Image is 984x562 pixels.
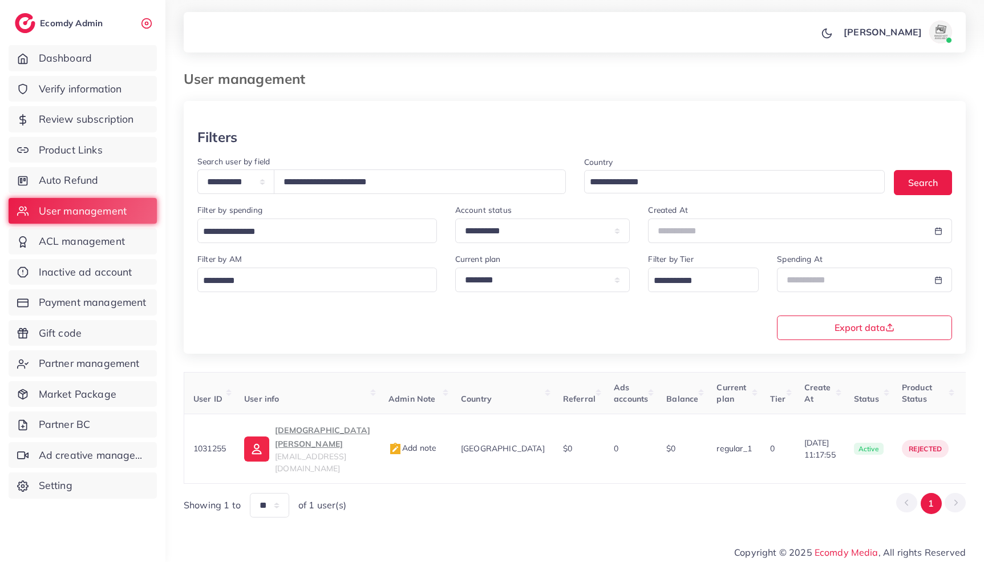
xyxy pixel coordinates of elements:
[878,545,966,559] span: , All rights Reserved
[586,173,870,191] input: Search for option
[777,316,952,340] button: Export data
[9,137,157,163] a: Product Links
[39,387,116,402] span: Market Package
[39,326,82,341] span: Gift code
[666,443,675,454] span: $0
[9,381,157,407] a: Market Package
[39,51,92,66] span: Dashboard
[9,259,157,285] a: Inactive ad account
[844,25,922,39] p: [PERSON_NAME]
[39,143,103,157] span: Product Links
[275,451,346,473] span: [EMAIL_ADDRESS][DOMAIN_NAME]
[15,13,35,33] img: logo
[9,76,157,102] a: Verify information
[455,204,512,216] label: Account status
[902,382,932,404] span: Product Status
[894,170,952,195] button: Search
[244,436,269,462] img: ic-user-info.36bf1079.svg
[39,173,99,188] span: Auto Refund
[563,443,572,454] span: $0
[9,167,157,193] a: Auto Refund
[614,382,648,404] span: Ads accounts
[921,493,942,514] button: Go to page 1
[804,382,831,404] span: Create At
[9,228,157,254] a: ACL management
[199,272,422,290] input: Search for option
[275,423,370,451] p: [DEMOGRAPHIC_DATA][PERSON_NAME]
[39,448,148,463] span: Ad creative management
[9,106,157,132] a: Review subscription
[193,443,226,454] span: 1031255
[184,499,241,512] span: Showing 1 to
[9,350,157,377] a: Partner management
[815,547,878,558] a: Ecomdy Media
[648,268,759,292] div: Search for option
[837,21,957,43] a: [PERSON_NAME]avatar
[9,442,157,468] a: Ad creative management
[666,394,698,404] span: Balance
[648,253,693,265] label: Filter by Tier
[896,493,966,514] ul: Pagination
[39,295,147,310] span: Payment management
[835,323,894,332] span: Export data
[584,156,613,168] label: Country
[929,21,952,43] img: avatar
[39,417,91,432] span: Partner BC
[716,443,751,454] span: regular_1
[39,112,134,127] span: Review subscription
[298,499,346,512] span: of 1 user(s)
[777,253,823,265] label: Spending At
[197,204,262,216] label: Filter by spending
[9,411,157,438] a: Partner BC
[197,268,437,292] div: Search for option
[199,223,422,241] input: Search for option
[909,444,942,453] span: rejected
[804,437,836,460] span: [DATE] 11:17:55
[40,18,106,29] h2: Ecomdy Admin
[244,423,370,474] a: [DEMOGRAPHIC_DATA][PERSON_NAME][EMAIL_ADDRESS][DOMAIN_NAME]
[388,442,402,456] img: admin_note.cdd0b510.svg
[9,289,157,316] a: Payment management
[15,13,106,33] a: logoEcomdy Admin
[39,82,122,96] span: Verify information
[734,545,966,559] span: Copyright © 2025
[716,382,746,404] span: Current plan
[9,198,157,224] a: User management
[650,272,744,290] input: Search for option
[184,71,314,87] h3: User management
[770,394,786,404] span: Tier
[584,170,885,193] div: Search for option
[197,129,237,145] h3: Filters
[461,394,492,404] span: Country
[197,156,270,167] label: Search user by field
[193,394,222,404] span: User ID
[388,394,436,404] span: Admin Note
[39,265,132,280] span: Inactive ad account
[39,356,140,371] span: Partner management
[39,234,125,249] span: ACL management
[39,204,127,219] span: User management
[770,443,775,454] span: 0
[461,443,545,454] span: [GEOGRAPHIC_DATA]
[39,478,72,493] span: Setting
[854,394,879,404] span: Status
[9,45,157,71] a: Dashboard
[563,394,596,404] span: Referral
[854,443,884,455] span: active
[455,253,501,265] label: Current plan
[197,253,242,265] label: Filter by AM
[244,394,279,404] span: User info
[9,320,157,346] a: Gift code
[197,219,437,243] div: Search for option
[648,204,688,216] label: Created At
[614,443,618,454] span: 0
[9,472,157,499] a: Setting
[388,443,436,453] span: Add note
